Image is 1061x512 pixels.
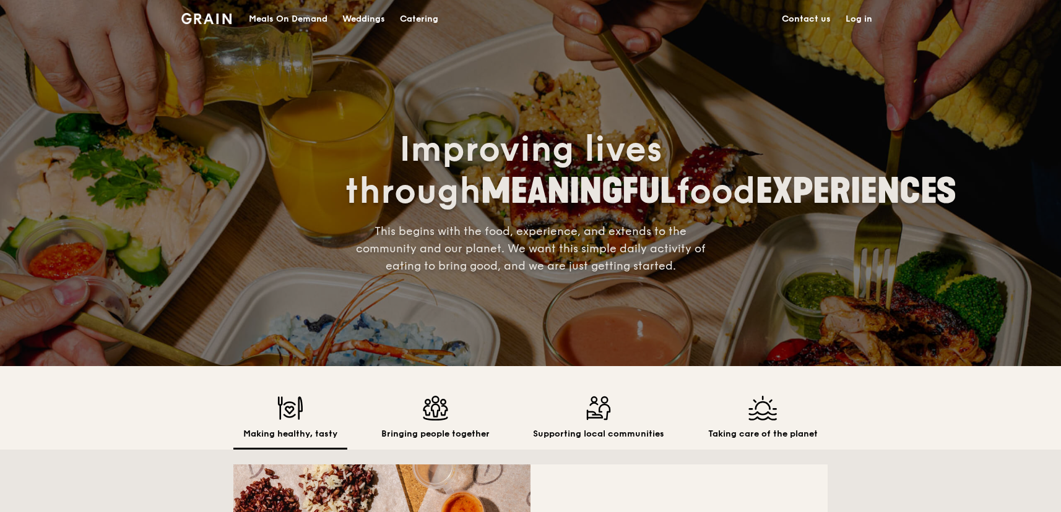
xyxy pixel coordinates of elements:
[181,13,232,24] img: Grain
[381,428,490,440] h2: Bringing people together
[400,1,438,38] div: Catering
[756,171,956,212] span: EXPERIENCES
[345,129,956,213] span: Improving lives through food
[392,1,446,38] a: Catering
[243,396,337,420] img: Making healthy, tasty
[381,396,490,420] img: Bringing people together
[249,1,327,38] div: Meals On Demand
[356,224,706,273] span: This begins with the food, experience, and extends to the community and our planet. We want this ...
[342,1,385,38] div: Weddings
[774,1,838,38] a: Contact us
[533,428,664,440] h2: Supporting local communities
[708,396,818,420] img: Taking care of the planet
[335,1,392,38] a: Weddings
[838,1,880,38] a: Log in
[481,171,676,212] span: MEANINGFUL
[708,428,818,440] h2: Taking care of the planet
[243,428,337,440] h2: Making healthy, tasty
[533,396,664,420] img: Supporting local communities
